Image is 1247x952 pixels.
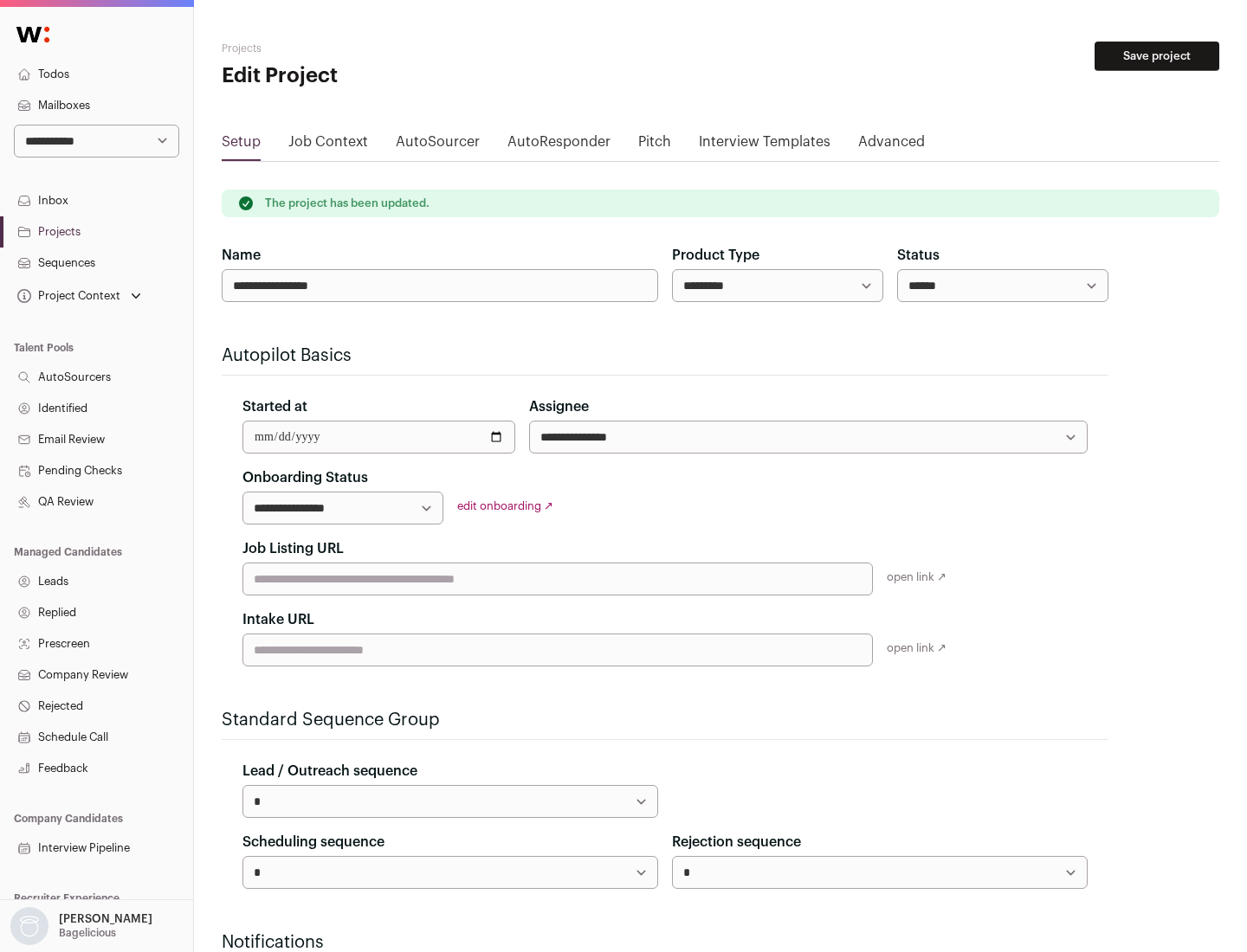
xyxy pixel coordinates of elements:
button: Open dropdown [7,907,156,945]
div: Project Context [14,289,120,303]
img: Wellfound [7,17,59,52]
button: Open dropdown [14,284,145,308]
label: Rejection sequence [672,832,801,852]
a: Pitch [638,132,671,159]
p: [PERSON_NAME] [59,912,152,926]
p: The project has been updated. [265,196,430,210]
h2: Standard Sequence Group [222,708,1108,732]
label: Status [897,245,940,266]
a: Interview Templates [699,132,830,159]
h1: Edit Project [222,62,554,90]
a: Advanced [858,132,925,159]
label: Onboarding Status [242,467,368,488]
a: Setup [222,132,261,159]
label: Started at [242,396,307,417]
a: Job Context [288,132,368,159]
label: Scheduling sequence [242,832,384,852]
button: Save project [1095,42,1219,71]
label: Name [222,245,261,266]
p: Bagelicious [59,926,116,940]
a: AutoResponder [507,132,611,159]
a: edit onboarding ↗ [457,500,553,511]
label: Product Type [672,245,759,266]
label: Lead / Outreach sequence [242,761,417,782]
a: AutoSourcer [396,132,480,159]
label: Job Listing URL [242,538,344,559]
h2: Projects [222,42,554,55]
h2: Autopilot Basics [222,344,1108,368]
label: Assignee [529,396,589,417]
img: nopic.png [10,907,48,945]
label: Intake URL [242,609,314,630]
